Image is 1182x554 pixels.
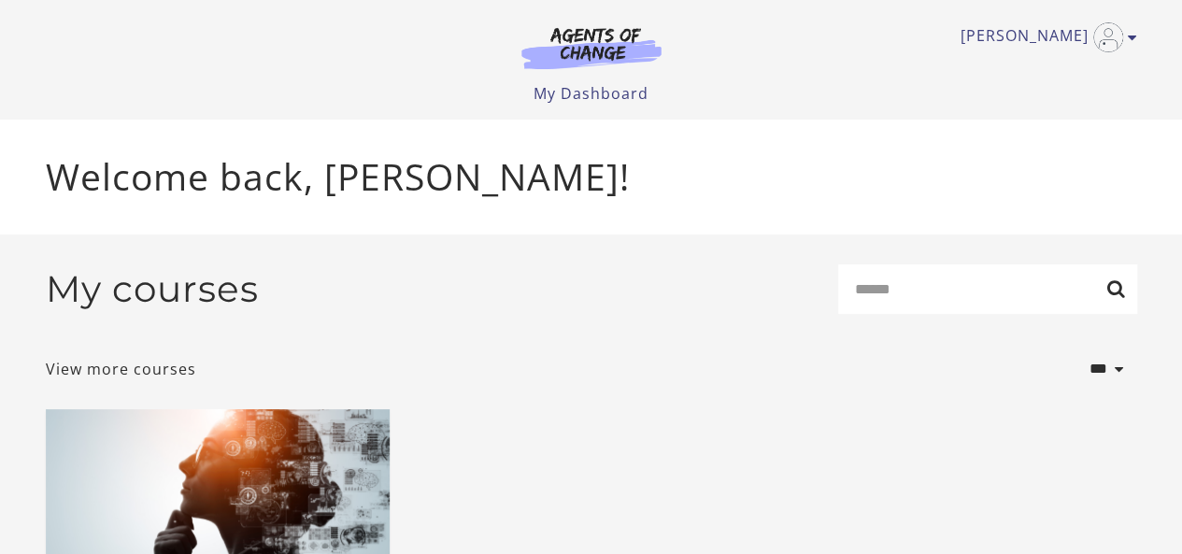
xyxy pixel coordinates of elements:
a: View more courses [46,358,196,380]
img: Agents of Change Logo [502,26,681,69]
a: Toggle menu [961,22,1128,52]
p: Welcome back, [PERSON_NAME]! [46,149,1137,205]
a: My Dashboard [534,83,648,104]
h2: My courses [46,267,259,311]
